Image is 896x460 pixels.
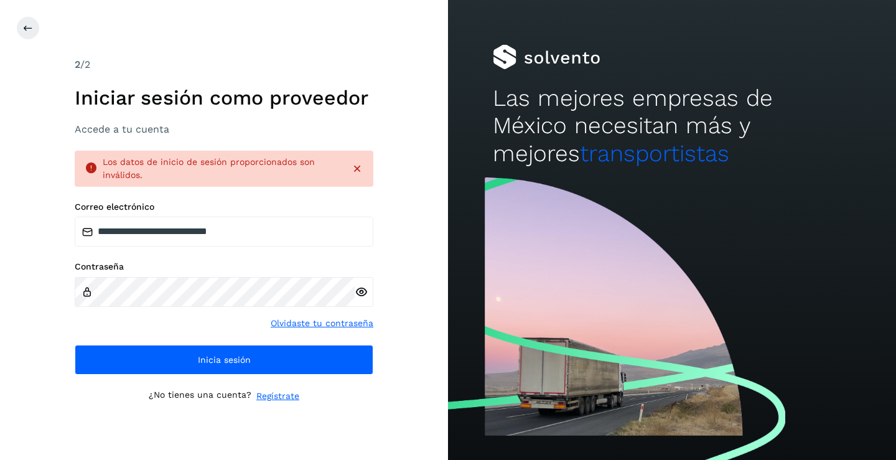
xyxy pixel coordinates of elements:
[75,86,373,110] h1: Iniciar sesión como proveedor
[198,355,251,364] span: Inicia sesión
[75,261,373,272] label: Contraseña
[103,156,341,182] div: Los datos de inicio de sesión proporcionados son inválidos.
[75,123,373,135] h3: Accede a tu cuenta
[580,140,729,167] span: transportistas
[75,345,373,375] button: Inicia sesión
[75,202,373,212] label: Correo electrónico
[493,85,851,167] h2: Las mejores empresas de México necesitan más y mejores
[271,317,373,330] a: Olvidaste tu contraseña
[75,59,80,70] span: 2
[256,390,299,403] a: Regístrate
[75,57,373,72] div: /2
[149,390,251,403] p: ¿No tienes una cuenta?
